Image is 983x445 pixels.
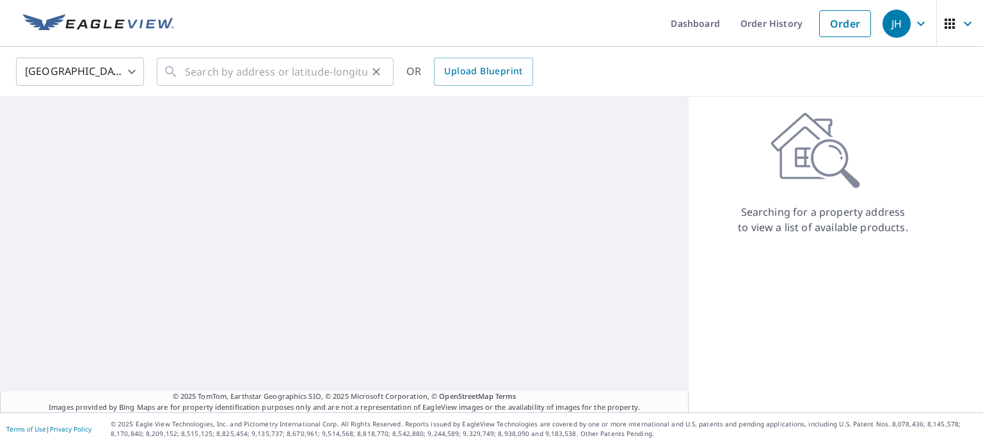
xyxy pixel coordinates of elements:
a: Terms of Use [6,425,46,433]
input: Search by address or latitude-longitude [185,54,367,90]
img: EV Logo [23,14,174,33]
div: OR [406,58,533,86]
a: Privacy Policy [50,425,92,433]
span: © 2025 TomTom, Earthstar Geographics SIO, © 2025 Microsoft Corporation, © [173,391,516,402]
div: [GEOGRAPHIC_DATA] [16,54,144,90]
p: | [6,425,92,433]
button: Clear [367,63,385,81]
p: Searching for a property address to view a list of available products. [737,204,909,235]
a: OpenStreetMap [439,391,493,401]
a: Upload Blueprint [434,58,532,86]
a: Terms [495,391,516,401]
p: © 2025 Eagle View Technologies, Inc. and Pictometry International Corp. All Rights Reserved. Repo... [111,419,977,439]
div: JH [883,10,911,38]
a: Order [819,10,871,37]
span: Upload Blueprint [444,63,522,79]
